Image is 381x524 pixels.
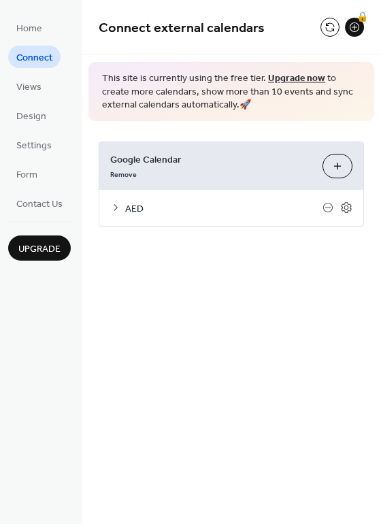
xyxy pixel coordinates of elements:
[8,235,71,261] button: Upgrade
[8,16,50,39] a: Home
[16,197,63,212] span: Contact Us
[8,192,71,214] a: Contact Us
[16,80,42,95] span: Views
[16,110,46,124] span: Design
[16,139,52,153] span: Settings
[110,152,312,167] span: Google Calendar
[8,75,50,97] a: Views
[99,15,265,42] span: Connect external calendars
[8,104,54,127] a: Design
[8,46,61,68] a: Connect
[125,201,322,216] span: AED
[16,22,42,36] span: Home
[110,169,137,179] span: Remove
[18,242,61,257] span: Upgrade
[268,69,325,88] a: Upgrade now
[8,133,60,156] a: Settings
[8,163,46,185] a: Form
[102,72,361,112] span: This site is currently using the free tier. to create more calendars, show more than 10 events an...
[16,51,52,65] span: Connect
[16,168,37,182] span: Form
